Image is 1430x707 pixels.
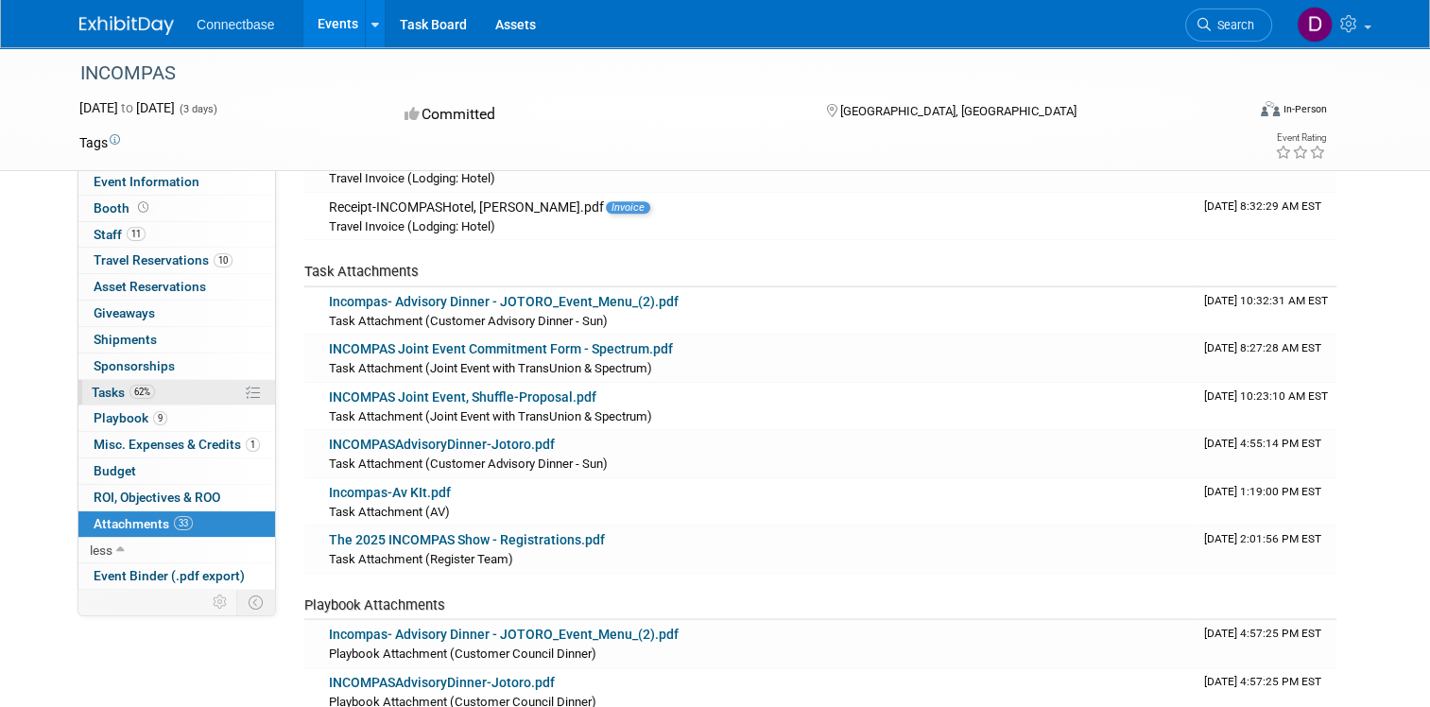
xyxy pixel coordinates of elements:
[94,463,136,478] span: Budget
[94,490,220,505] span: ROI, Objectives & ROO
[1185,9,1272,42] a: Search
[78,538,275,563] a: less
[246,438,260,452] span: 1
[1204,532,1321,545] span: Upload Timestamp
[1261,101,1280,116] img: Format-Inperson.png
[94,516,193,531] span: Attachments
[78,353,275,379] a: Sponsorships
[127,227,146,241] span: 11
[329,647,596,661] span: Playbook Attachment (Customer Council Dinner)
[78,485,275,510] a: ROI, Objectives & ROO
[840,104,1077,118] span: [GEOGRAPHIC_DATA], [GEOGRAPHIC_DATA]
[1204,627,1321,640] span: Upload Timestamp
[78,563,275,589] a: Event Binder (.pdf export)
[153,411,167,425] span: 9
[1197,478,1336,526] td: Upload Timestamp
[94,279,206,294] span: Asset Reservations
[94,305,155,320] span: Giveaways
[79,16,174,35] img: ExhibitDay
[1197,335,1336,382] td: Upload Timestamp
[1204,294,1328,307] span: Upload Timestamp
[329,294,679,309] a: Incompas- Advisory Dinner - JOTORO_Event_Menu_(2).pdf
[78,169,275,195] a: Event Information
[118,100,136,115] span: to
[129,385,155,399] span: 62%
[178,103,217,115] span: (3 days)
[92,385,155,400] span: Tasks
[1197,430,1336,477] td: Upload Timestamp
[399,98,796,131] div: Committed
[329,314,608,328] span: Task Attachment (Customer Advisory Dinner - Sun)
[329,485,451,500] a: Incompas-Av KIt.pdf
[329,552,513,566] span: Task Attachment (Register Team)
[1197,193,1336,240] td: Upload Timestamp
[78,327,275,353] a: Shipments
[329,341,673,356] a: INCOMPAS Joint Event Commitment Form - Spectrum.pdf
[78,432,275,457] a: Misc. Expenses & Credits1
[606,201,650,214] span: Invoice
[329,627,679,642] a: Incompas- Advisory Dinner - JOTORO_Event_Menu_(2).pdf
[74,57,1221,91] div: INCOMPAS
[1211,18,1254,32] span: Search
[78,511,275,537] a: Attachments33
[329,505,450,519] span: Task Attachment (AV)
[1204,199,1321,213] span: Upload Timestamp
[94,174,199,189] span: Event Information
[329,675,555,690] a: INCOMPASAdvisoryDinner-Jotoro.pdf
[78,274,275,300] a: Asset Reservations
[1204,675,1321,688] span: Upload Timestamp
[1204,341,1321,354] span: Upload Timestamp
[134,200,152,215] span: Booth not reserved yet
[90,543,112,558] span: less
[329,199,1189,216] div: Receipt-INCOMPASHotel, [PERSON_NAME].pdf
[214,253,233,267] span: 10
[94,568,245,583] span: Event Binder (.pdf export)
[1197,620,1336,667] td: Upload Timestamp
[78,196,275,221] a: Booth
[94,437,260,452] span: Misc. Expenses & Credits
[1204,485,1321,498] span: Upload Timestamp
[329,532,605,547] a: The 2025 INCOMPAS Show - Registrations.pdf
[329,437,555,452] a: INCOMPASAdvisoryDinner-Jotoro.pdf
[197,17,275,32] span: Connectbase
[329,171,495,185] span: Travel Invoice (Lodging: Hotel)
[329,409,652,423] span: Task Attachment (Joint Event with TransUnion & Spectrum)
[78,405,275,431] a: Playbook9
[78,248,275,273] a: Travel Reservations10
[94,200,152,216] span: Booth
[204,590,237,614] td: Personalize Event Tab Strip
[94,332,157,347] span: Shipments
[78,222,275,248] a: Staff11
[79,100,175,115] span: [DATE] [DATE]
[1297,7,1333,43] img: Daniel Suarez
[78,458,275,484] a: Budget
[304,596,445,613] span: Playbook Attachments
[1275,133,1326,143] div: Event Rating
[237,590,276,614] td: Toggle Event Tabs
[79,133,120,152] td: Tags
[94,358,175,373] span: Sponsorships
[329,457,608,471] span: Task Attachment (Customer Advisory Dinner - Sun)
[1197,287,1336,335] td: Upload Timestamp
[78,380,275,405] a: Tasks62%
[1283,102,1327,116] div: In-Person
[1197,526,1336,573] td: Upload Timestamp
[174,516,193,530] span: 33
[329,219,495,233] span: Travel Invoice (Lodging: Hotel)
[94,227,146,242] span: Staff
[1204,389,1328,403] span: Upload Timestamp
[1204,437,1321,450] span: Upload Timestamp
[329,361,652,375] span: Task Attachment (Joint Event with TransUnion & Spectrum)
[304,263,419,280] span: Task Attachments
[94,252,233,267] span: Travel Reservations
[329,389,596,405] a: INCOMPAS Joint Event, Shuffle-Proposal.pdf
[94,410,167,425] span: Playbook
[1143,98,1327,127] div: Event Format
[78,301,275,326] a: Giveaways
[1197,383,1336,430] td: Upload Timestamp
